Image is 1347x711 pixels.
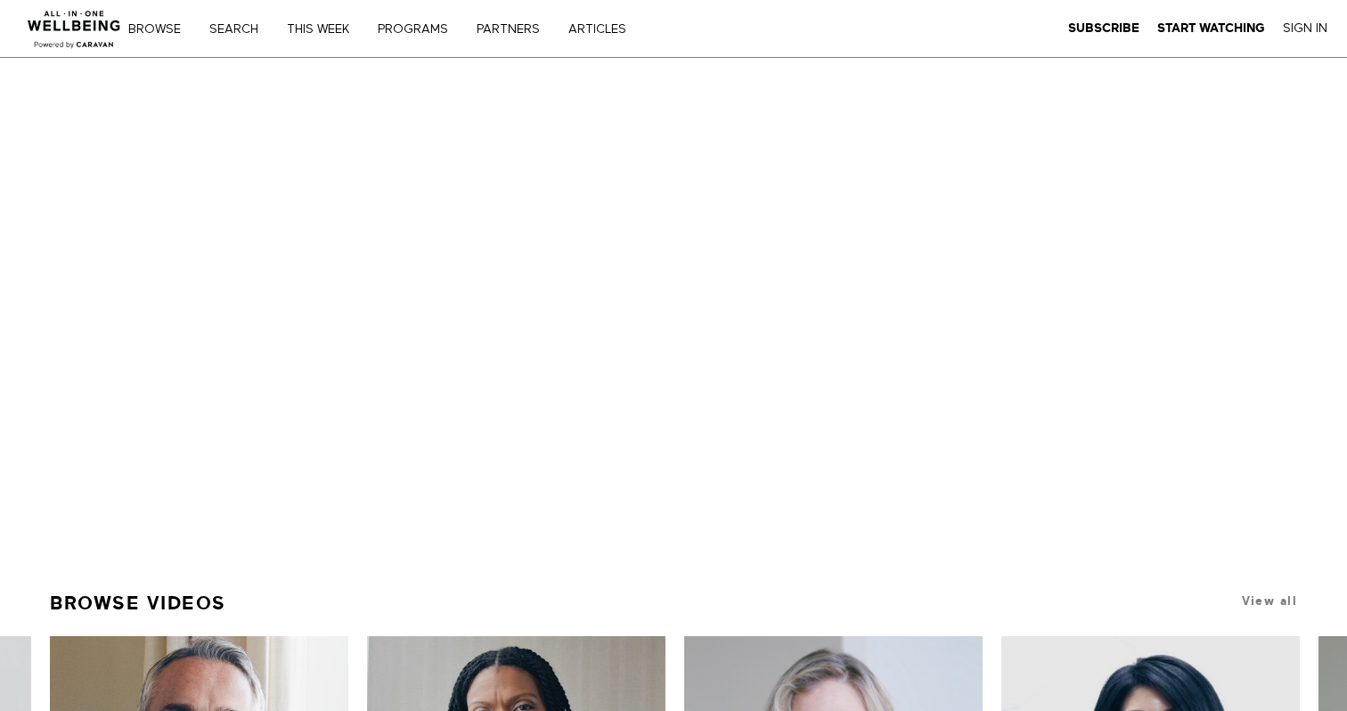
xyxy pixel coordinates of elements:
[203,23,277,36] a: Search
[1068,21,1139,35] strong: Subscribe
[1068,20,1139,37] a: Subscribe
[122,23,200,36] a: Browse
[470,23,559,36] a: PARTNERS
[141,20,663,37] nav: Primary
[50,584,226,622] a: Browse Videos
[281,23,368,36] a: THIS WEEK
[1242,594,1297,608] a: View all
[1157,20,1265,37] a: Start Watching
[1157,21,1265,35] strong: Start Watching
[371,23,467,36] a: PROGRAMS
[1283,20,1327,37] a: Sign In
[562,23,645,36] a: ARTICLES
